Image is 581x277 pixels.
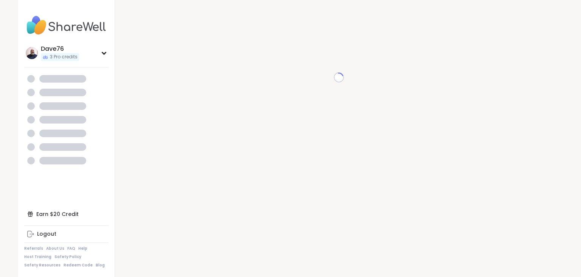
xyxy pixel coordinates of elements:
[96,263,105,268] a: Blog
[24,254,51,260] a: Host Training
[24,263,61,268] a: Safety Resources
[24,227,109,241] a: Logout
[37,230,56,238] div: Logout
[41,45,79,53] div: Dave76
[50,54,78,60] span: 3 Pro credits
[46,246,64,251] a: About Us
[54,254,81,260] a: Safety Policy
[67,246,75,251] a: FAQ
[24,207,109,221] div: Earn $20 Credit
[24,246,43,251] a: Referrals
[24,12,109,39] img: ShareWell Nav Logo
[26,47,38,59] img: Dave76
[64,263,93,268] a: Redeem Code
[78,246,87,251] a: Help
